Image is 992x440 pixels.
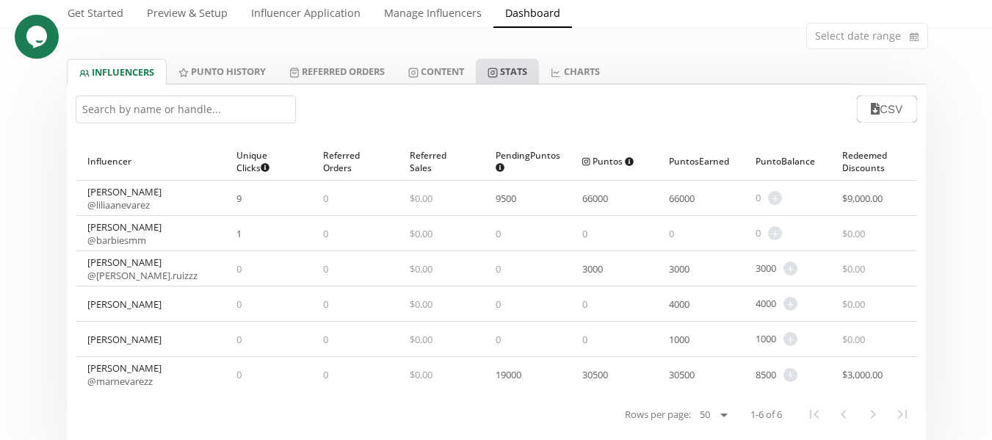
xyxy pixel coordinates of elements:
span: 30500 [582,368,608,381]
span: 0 [323,368,328,381]
span: 0 [496,262,501,275]
span: 0 [582,333,587,346]
a: @barbiesmm [87,234,146,247]
span: 0 [496,297,501,311]
span: 4000 [756,297,776,311]
input: Search by name or handle... [76,95,296,123]
button: First Page [800,400,829,429]
div: [PERSON_NAME] [87,256,198,282]
a: @marnevarezz [87,375,153,388]
a: Punto HISTORY [167,59,278,84]
span: 1000 [669,333,689,346]
span: 66000 [669,192,695,205]
span: 0 [323,262,328,275]
a: Content [397,59,476,84]
span: $ 0.00 [842,227,865,240]
span: 0 [582,227,587,240]
a: @liliaanevarez [87,198,150,212]
span: $ 0.00 [410,333,432,346]
span: Rows per page: [625,408,691,422]
span: $ 0.00 [410,192,432,205]
div: Punto Balance [756,143,819,180]
span: $ 0.00 [410,368,432,381]
span: + [783,262,797,275]
span: $ 0.00 [410,227,432,240]
span: $ 9,000.00 [842,192,883,205]
span: 9500 [496,192,516,205]
div: [PERSON_NAME] [87,297,162,311]
button: Next Page [858,400,888,429]
div: [PERSON_NAME] [87,220,162,247]
span: 0 [669,227,674,240]
span: 8500 [756,368,776,382]
span: 0 [323,333,328,346]
select: Rows per page: [694,406,733,424]
a: Referred Orders [278,59,397,84]
span: 19000 [496,368,521,381]
span: $ 0.00 [842,262,865,275]
span: 4000 [669,297,689,311]
span: 66000 [582,192,608,205]
span: + [783,297,797,311]
a: INFLUENCERS [67,59,167,84]
div: Referred Sales [410,143,473,180]
span: Pending Puntos [496,149,560,174]
svg: calendar [910,29,919,44]
span: 1000 [756,332,776,346]
span: $ 0.00 [842,297,865,311]
span: Unique Clicks [236,149,288,174]
span: 0 [582,297,587,311]
span: + [768,191,782,205]
iframe: chat widget [15,15,62,59]
span: 3000 [582,262,603,275]
span: 0 [323,227,328,240]
div: [PERSON_NAME] [87,333,162,346]
div: [PERSON_NAME] [87,185,162,212]
button: Last Page [888,400,917,429]
div: Referred Orders [323,143,386,180]
a: CHARTS [539,59,611,84]
span: $ 0.00 [410,262,432,275]
div: Puntos Earned [669,143,732,180]
div: [PERSON_NAME] [87,361,162,388]
div: Redeemed Discounts [842,143,905,180]
span: Puntos [582,155,634,167]
span: 3000 [756,262,776,275]
a: Stats [476,59,539,84]
span: + [768,226,782,240]
span: 0 [756,191,761,205]
span: 0 [323,192,328,205]
span: $ 0.00 [842,333,865,346]
span: 0 [236,333,242,346]
span: 0 [236,368,242,381]
span: 9 [236,192,242,205]
a: @[PERSON_NAME].ruizzz [87,269,198,282]
button: Previous Page [829,400,858,429]
div: Influencer [87,143,214,180]
span: 0 [496,227,501,240]
span: 0 [236,262,242,275]
span: $ 0.00 [410,297,432,311]
span: + [783,332,797,346]
span: 1 [236,227,242,240]
span: 0 [756,226,761,240]
span: 30500 [669,368,695,381]
span: 3000 [669,262,689,275]
span: 0 [496,333,501,346]
span: 0 [236,297,242,311]
span: 0 [323,297,328,311]
span: 1-6 of 6 [750,408,782,422]
button: CSV [857,95,916,123]
span: $ 3,000.00 [842,368,883,381]
span: + [783,368,797,382]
